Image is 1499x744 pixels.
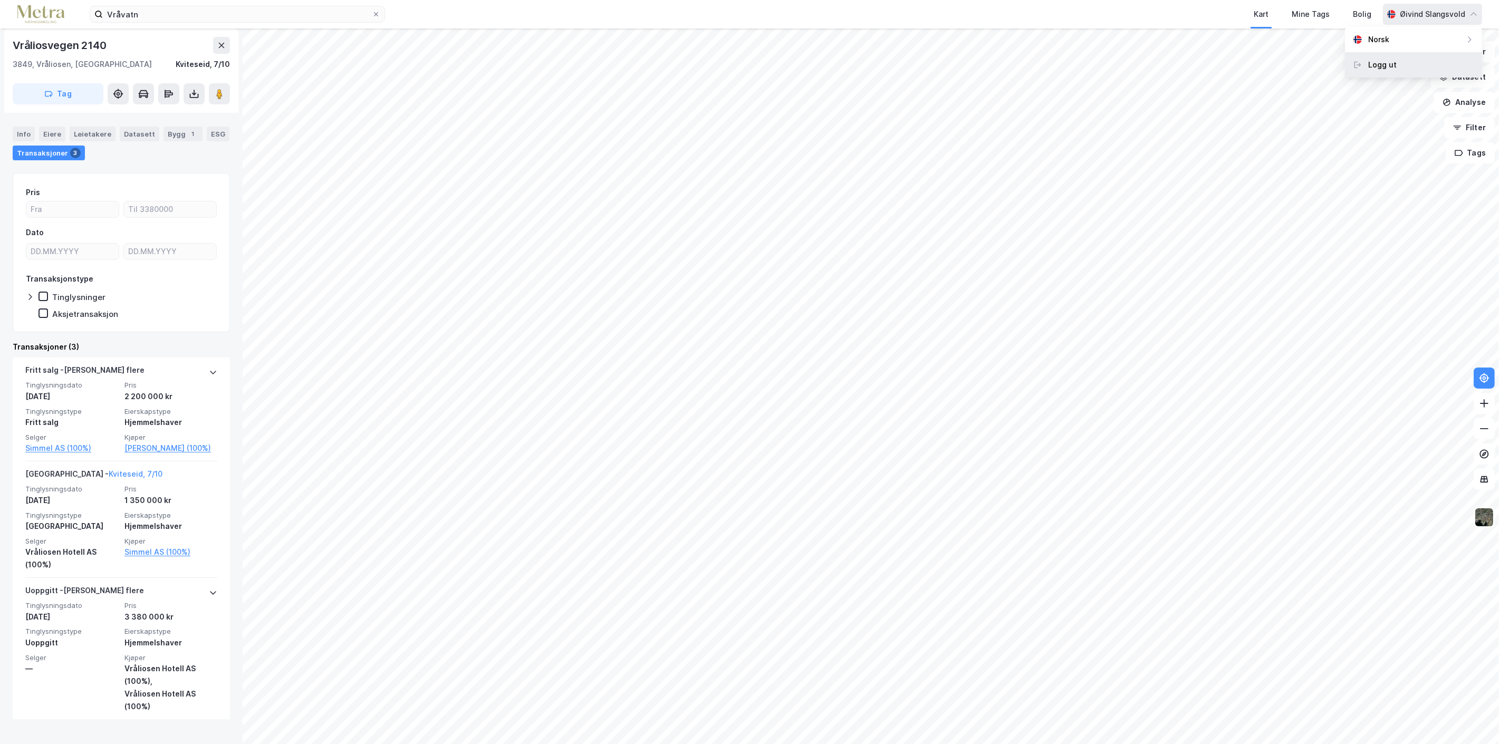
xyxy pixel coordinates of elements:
[1444,117,1495,138] button: Filter
[1368,59,1397,71] div: Logg ut
[124,636,217,649] div: Hjemmelshaver
[164,127,203,141] div: Bygg
[124,390,217,403] div: 2 200 000 kr
[25,468,162,485] div: [GEOGRAPHIC_DATA] -
[124,653,217,662] span: Kjøper
[25,584,144,601] div: Uoppgitt - [PERSON_NAME] flere
[25,520,118,533] div: [GEOGRAPHIC_DATA]
[124,520,217,533] div: Hjemmelshaver
[17,5,64,24] img: metra-logo.256734c3b2bbffee19d4.png
[124,416,217,429] div: Hjemmelshaver
[1353,8,1371,21] div: Bolig
[13,58,152,71] div: 3849, Vråliosen, [GEOGRAPHIC_DATA]
[124,433,217,442] span: Kjøper
[25,433,118,442] span: Selger
[1474,507,1494,527] img: 9k=
[25,636,118,649] div: Uoppgitt
[124,244,216,259] input: DD.MM.YYYY
[26,201,119,217] input: Fra
[124,511,217,520] span: Eierskapstype
[26,273,93,285] div: Transaksjonstype
[120,127,159,141] div: Datasett
[13,127,35,141] div: Info
[25,537,118,546] span: Selger
[25,442,118,455] a: Simmel AS (100%)
[13,83,103,104] button: Tag
[124,546,217,558] a: Simmel AS (100%)
[25,364,145,381] div: Fritt salg - [PERSON_NAME] flere
[1446,693,1499,744] div: Kontrollprogram for chat
[124,611,217,623] div: 3 380 000 kr
[25,662,118,675] div: —
[25,627,118,636] span: Tinglysningstype
[25,546,118,571] div: Vråliosen Hotell AS (100%)
[39,127,65,141] div: Eiere
[25,653,118,662] span: Selger
[25,381,118,390] span: Tinglysningsdato
[13,37,109,54] div: Vråliosvegen 2140
[103,6,372,22] input: Søk på adresse, matrikkel, gårdeiere, leietakere eller personer
[25,511,118,520] span: Tinglysningstype
[25,416,118,429] div: Fritt salg
[52,292,105,302] div: Tinglysninger
[207,127,229,141] div: ESG
[124,201,216,217] input: Til 3380000
[1446,693,1499,744] iframe: Chat Widget
[1400,8,1465,21] div: Øivind Slangsvold
[26,244,119,259] input: DD.MM.YYYY
[124,688,217,713] div: Vråliosen Hotell AS (100%)
[109,469,162,478] a: Kviteseid, 7/10
[25,611,118,623] div: [DATE]
[25,390,118,403] div: [DATE]
[70,127,116,141] div: Leietakere
[1292,8,1330,21] div: Mine Tags
[13,341,230,353] div: Transaksjoner (3)
[70,148,81,158] div: 3
[26,186,40,199] div: Pris
[1434,92,1495,113] button: Analyse
[52,309,118,319] div: Aksjetransaksjon
[26,226,44,239] div: Dato
[25,601,118,610] span: Tinglysningsdato
[176,58,230,71] div: Kviteseid, 7/10
[124,381,217,390] span: Pris
[124,494,217,507] div: 1 350 000 kr
[188,129,198,139] div: 1
[124,407,217,416] span: Eierskapstype
[124,537,217,546] span: Kjøper
[1446,142,1495,163] button: Tags
[124,601,217,610] span: Pris
[13,146,85,160] div: Transaksjoner
[124,662,217,688] div: Vråliosen Hotell AS (100%),
[124,627,217,636] span: Eierskapstype
[25,407,118,416] span: Tinglysningstype
[124,442,217,455] a: [PERSON_NAME] (100%)
[25,494,118,507] div: [DATE]
[124,485,217,494] span: Pris
[1254,8,1269,21] div: Kart
[25,485,118,494] span: Tinglysningsdato
[1368,33,1389,46] div: Norsk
